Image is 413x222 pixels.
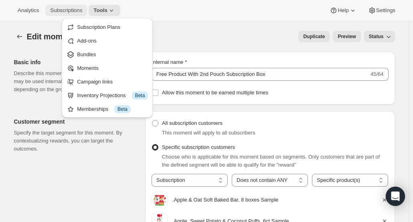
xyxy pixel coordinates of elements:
button: Tools [89,5,120,16]
button: Help [325,5,361,16]
span: All subscription customers [162,120,223,126]
button: Add-ons [64,34,150,47]
span: Specific subscription customers [162,144,235,150]
span: Preview [338,33,356,40]
span: Edit moment [27,32,75,41]
button: Status [364,31,395,42]
p: Specify the target segment for this moment. By contextualizing rewards, you can target the outcomes. [14,129,132,153]
span: Help [338,7,348,14]
button: Analytics [13,5,44,16]
h2: Customer segment [14,118,132,126]
span: Allow this moment to be earned multiple times [162,90,268,96]
button: Settings [363,5,400,16]
span: Tools [93,7,107,14]
p: Describe this moment’s purpose. This information may be used internally or with customers dependi... [14,69,132,94]
span: Choose who is applicable for this moment based on segments. Only customers that are part of the d... [162,154,380,168]
span: Beta [117,106,128,112]
div: Memberships [77,105,148,113]
div: Inventory Projections [77,92,148,100]
button: Preview [333,31,360,42]
span: Campaign links [77,79,113,85]
span: Duplicate [303,33,325,40]
button: Inventory Projections [64,89,150,102]
span: Status [369,33,384,40]
img: .Apple & Oat Soft Baked Bar, 8 boxes Sample [153,192,166,208]
div: .Apple & Oat Soft Baked Bar, 8 boxes Sample [172,196,381,204]
span: Subscription Plans [77,24,120,30]
span: Analytics [18,7,39,14]
span: Internal name [152,59,184,65]
span: Bundles [77,51,96,57]
span: Add-ons [77,38,96,44]
span: Settings [376,7,395,14]
button: Bundles [64,48,150,61]
span: Moments [77,65,98,71]
button: Subscription Plans [64,20,150,33]
button: Create moment [14,31,25,42]
button: Duplicate [298,31,330,42]
h2: Basic info [14,58,132,66]
button: Campaign links [64,75,150,88]
button: Moments [64,61,150,74]
div: Open Intercom Messenger [386,187,405,206]
input: Example: Loyal member [152,68,369,81]
span: Beta [135,92,145,99]
span: Subscriptions [50,7,82,14]
button: Memberships [64,102,150,115]
span: This moment will apply to all subscribers [162,130,255,136]
button: Subscriptions [45,5,87,16]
